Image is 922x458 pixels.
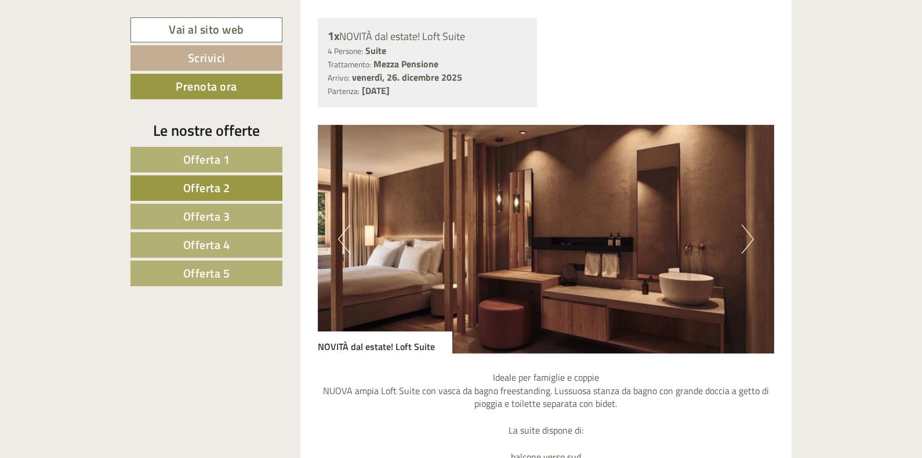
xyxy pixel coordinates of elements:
[362,84,390,98] b: [DATE]
[328,85,360,97] small: Partenza:
[183,207,230,225] span: Offerta 3
[183,150,230,168] span: Offerta 1
[338,225,350,254] button: Previous
[328,27,339,45] b: 1x
[328,45,363,57] small: 4 Persone:
[373,57,438,71] b: Mezza Pensione
[183,236,230,254] span: Offerta 4
[328,28,528,45] div: NOVITÀ dal estate! Loft Suite
[328,59,371,70] small: Trattamento:
[130,120,282,141] div: Le nostre offerte
[318,331,452,354] div: NOVITÀ dal estate! Loft Suite
[183,179,230,197] span: Offerta 2
[352,70,462,84] b: venerdì, 26. dicembre 2025
[742,225,754,254] button: Next
[130,17,282,42] a: Vai al sito web
[365,44,386,57] b: Suite
[183,264,230,282] span: Offerta 5
[130,45,282,71] a: Scrivici
[130,74,282,99] a: Prenota ora
[328,72,350,84] small: Arrivo:
[318,125,775,354] img: image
